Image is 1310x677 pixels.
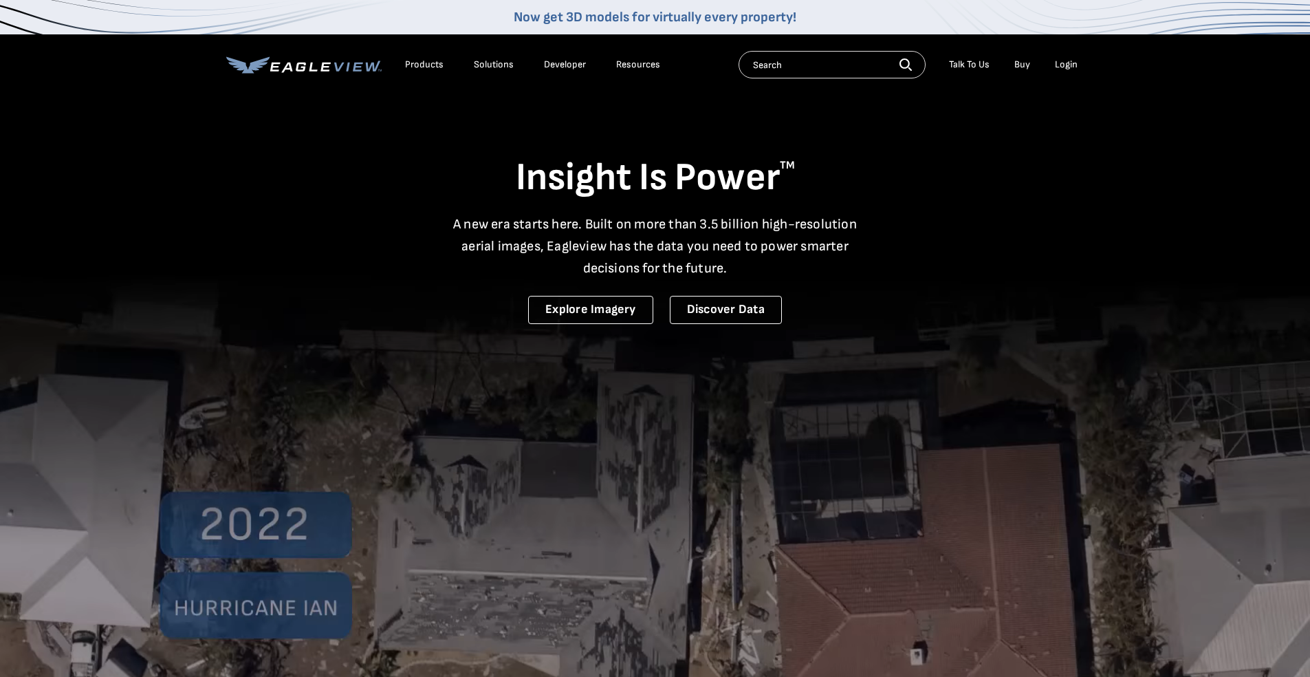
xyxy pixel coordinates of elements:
div: Products [405,58,444,71]
div: Talk To Us [949,58,990,71]
a: Developer [544,58,586,71]
a: Buy [1014,58,1030,71]
sup: TM [780,159,795,172]
a: Discover Data [670,296,782,324]
div: Login [1055,58,1078,71]
h1: Insight Is Power [226,154,1084,202]
a: Explore Imagery [528,296,653,324]
div: Solutions [474,58,514,71]
p: A new era starts here. Built on more than 3.5 billion high-resolution aerial images, Eagleview ha... [445,213,866,279]
input: Search [739,51,926,78]
div: Resources [616,58,660,71]
a: Now get 3D models for virtually every property! [514,9,796,25]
